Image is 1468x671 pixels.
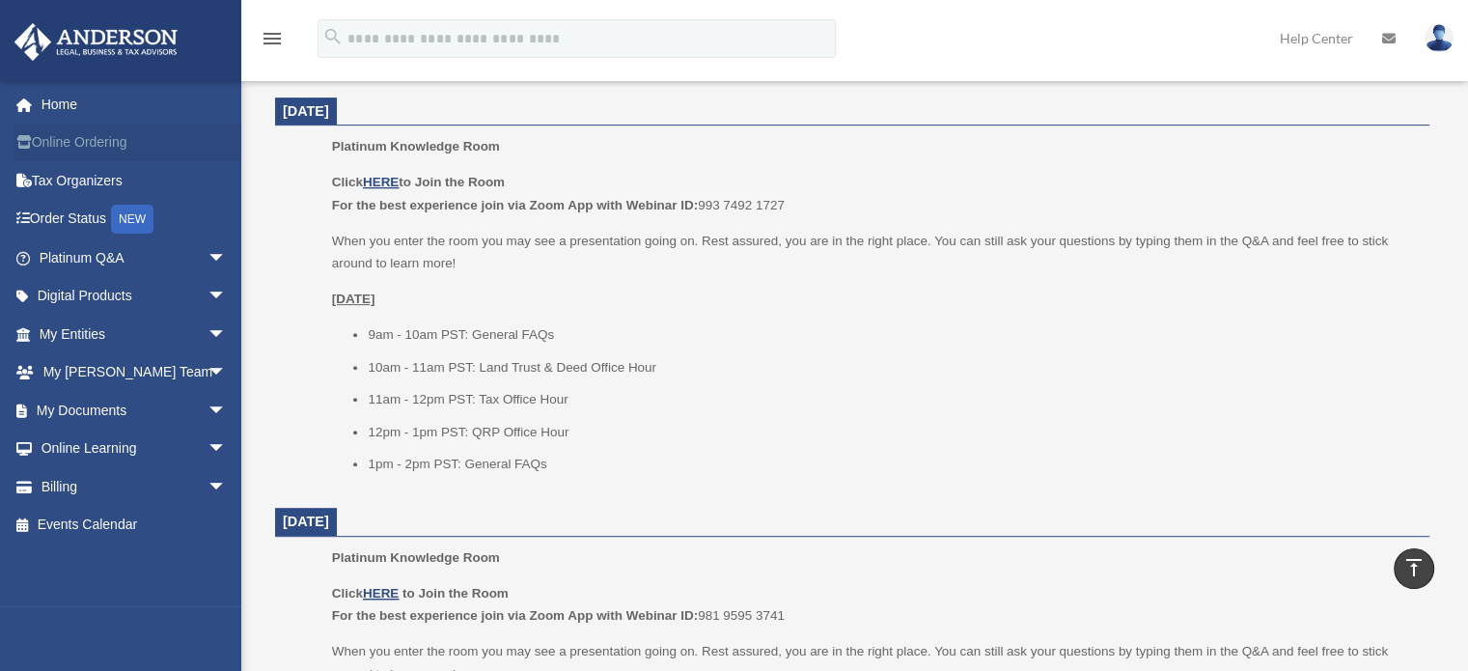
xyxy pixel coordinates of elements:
[368,323,1416,347] li: 9am - 10am PST: General FAQs
[363,175,399,189] a: HERE
[14,238,256,277] a: Platinum Q&Aarrow_drop_down
[368,356,1416,379] li: 10am - 11am PST: Land Trust & Deed Office Hour
[332,550,500,565] span: Platinum Knowledge Room
[14,353,256,392] a: My [PERSON_NAME] Teamarrow_drop_down
[14,506,256,545] a: Events Calendar
[111,205,153,234] div: NEW
[208,467,246,507] span: arrow_drop_down
[14,161,256,200] a: Tax Organizers
[363,586,399,601] a: HERE
[322,26,344,47] i: search
[368,421,1416,444] li: 12pm - 1pm PST: QRP Office Hour
[332,292,375,306] u: [DATE]
[208,315,246,354] span: arrow_drop_down
[9,23,183,61] img: Anderson Advisors Platinum Portal
[283,514,329,529] span: [DATE]
[332,608,698,623] b: For the best experience join via Zoom App with Webinar ID:
[332,586,402,601] b: Click
[14,124,256,162] a: Online Ordering
[332,582,1416,628] p: 981 9595 3741
[14,430,256,468] a: Online Learningarrow_drop_down
[208,353,246,393] span: arrow_drop_down
[283,103,329,119] span: [DATE]
[208,430,246,469] span: arrow_drop_down
[402,586,509,601] b: to Join the Room
[14,467,256,506] a: Billingarrow_drop_down
[1425,24,1454,52] img: User Pic
[261,34,284,50] a: menu
[332,175,505,189] b: Click to Join the Room
[332,139,500,154] span: Platinum Knowledge Room
[368,388,1416,411] li: 11am - 12pm PST: Tax Office Hour
[208,238,246,278] span: arrow_drop_down
[368,453,1416,476] li: 1pm - 2pm PST: General FAQs
[14,391,256,430] a: My Documentsarrow_drop_down
[1402,556,1426,579] i: vertical_align_top
[208,277,246,317] span: arrow_drop_down
[14,277,256,316] a: Digital Productsarrow_drop_down
[14,315,256,353] a: My Entitiesarrow_drop_down
[208,391,246,431] span: arrow_drop_down
[14,85,256,124] a: Home
[332,230,1416,275] p: When you enter the room you may see a presentation going on. Rest assured, you are in the right p...
[332,198,698,212] b: For the best experience join via Zoom App with Webinar ID:
[1394,548,1434,589] a: vertical_align_top
[14,200,256,239] a: Order StatusNEW
[261,27,284,50] i: menu
[332,171,1416,216] p: 993 7492 1727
